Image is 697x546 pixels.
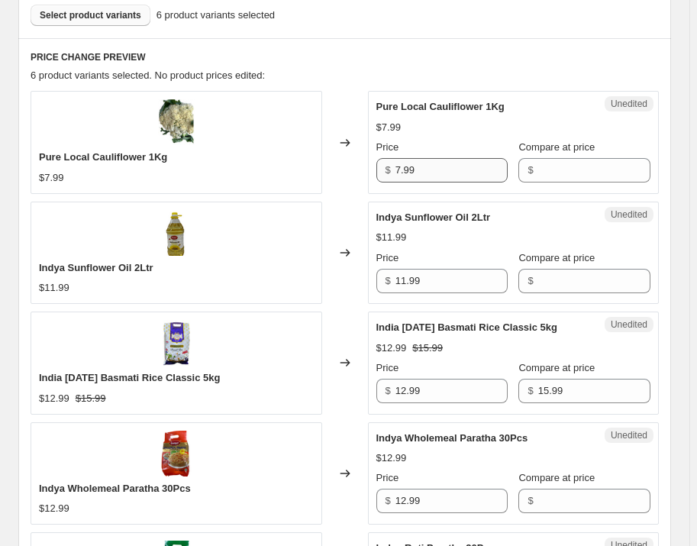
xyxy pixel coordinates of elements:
button: Select product variants [31,5,150,26]
span: $ [528,275,533,286]
span: India [DATE] Basmati Rice Classic 5kg [39,372,220,383]
img: 98EBC110-DF0C-49EC-A97D-78DFFA9F0692_80x.png [153,210,199,256]
span: $ [528,495,533,506]
span: Compare at price [518,252,595,263]
div: $12.99 [39,391,69,406]
span: Compare at price [518,362,595,373]
span: Unedited [611,318,647,331]
img: FF5F0AC2-6248-48F6-9125-2CAD1E8867F5_80x.png [153,431,199,477]
span: Price [376,141,399,153]
span: India [DATE] Basmati Rice Classic 5kg [376,321,557,333]
span: Pure Local Cauliflower 1Kg [376,101,505,112]
div: $11.99 [376,230,407,245]
img: IMG_1268_80x.jpg [153,320,199,366]
span: $ [386,385,391,396]
h6: PRICE CHANGE PREVIEW [31,51,659,63]
img: PureLocalCauliflower1Kg_80x.jpg [153,99,199,145]
span: Unedited [611,208,647,221]
span: Compare at price [518,141,595,153]
span: Unedited [611,429,647,441]
span: Price [376,472,399,483]
span: $ [386,495,391,506]
span: Indya Sunflower Oil 2Ltr [39,262,153,273]
span: $ [386,164,391,176]
span: 6 product variants selected. No product prices edited: [31,69,265,81]
span: Indya Wholemeal Paratha 30Pcs [39,483,191,494]
div: $11.99 [39,280,69,296]
span: Indya Wholemeal Paratha 30Pcs [376,432,528,444]
div: $12.99 [376,451,407,466]
div: $7.99 [376,120,402,135]
span: Pure Local Cauliflower 1Kg [39,151,167,163]
span: Price [376,362,399,373]
div: $7.99 [39,170,64,186]
span: $ [528,385,533,396]
span: $ [386,275,391,286]
div: $12.99 [376,341,407,356]
span: Select product variants [40,9,141,21]
span: Compare at price [518,472,595,483]
span: Unedited [611,98,647,110]
div: $12.99 [39,501,69,516]
strike: $15.99 [76,391,106,406]
span: Price [376,252,399,263]
span: Indya Sunflower Oil 2Ltr [376,212,491,223]
strike: $15.99 [412,341,443,356]
span: 6 product variants selected [157,8,275,23]
span: $ [528,164,533,176]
